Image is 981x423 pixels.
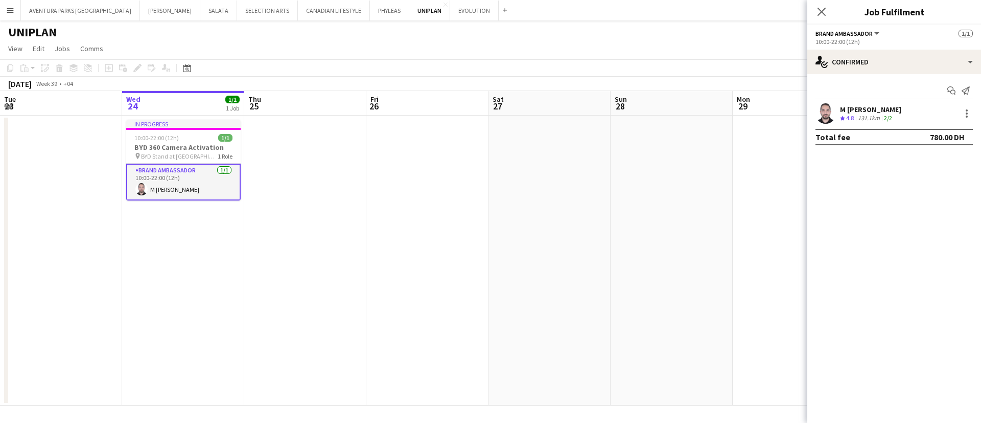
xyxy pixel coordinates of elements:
[491,100,504,112] span: 27
[298,1,370,20] button: CANADIAN LIFESTYLE
[4,42,27,55] a: View
[21,1,140,20] button: AVENTURA PARKS [GEOGRAPHIC_DATA]
[140,1,200,20] button: [PERSON_NAME]
[8,79,32,89] div: [DATE]
[370,95,379,104] span: Fri
[63,80,73,87] div: +04
[409,1,450,20] button: UNIPLAN
[80,44,103,53] span: Comms
[370,1,409,20] button: PHYLEAS
[493,95,504,104] span: Sat
[141,152,218,160] span: BYD Stand at [GEOGRAPHIC_DATA]
[737,95,750,104] span: Mon
[134,134,179,142] span: 10:00-22:00 (12h)
[55,44,70,53] span: Jobs
[959,30,973,37] span: 1/1
[225,96,240,103] span: 1/1
[33,44,44,53] span: Edit
[884,114,892,122] app-skills-label: 2/2
[51,42,74,55] a: Jobs
[29,42,49,55] a: Edit
[247,100,261,112] span: 25
[369,100,379,112] span: 26
[807,5,981,18] h3: Job Fulfilment
[76,42,107,55] a: Comms
[125,100,141,112] span: 24
[4,95,16,104] span: Tue
[126,120,241,201] app-job-card: In progress10:00-22:00 (12h)1/1BYD 360 Camera Activation BYD Stand at [GEOGRAPHIC_DATA]1 RoleBran...
[615,95,627,104] span: Sun
[126,120,241,128] div: In progress
[248,95,261,104] span: Thu
[126,95,141,104] span: Wed
[226,104,239,112] div: 1 Job
[237,1,298,20] button: SELECTION ARTS
[735,100,750,112] span: 29
[840,105,901,114] div: M [PERSON_NAME]
[8,25,57,40] h1: UNIPLAN
[815,132,850,142] div: Total fee
[856,114,882,123] div: 131.1km
[34,80,59,87] span: Week 39
[218,152,232,160] span: 1 Role
[846,114,854,122] span: 4.8
[200,1,237,20] button: SALATA
[807,50,981,74] div: Confirmed
[218,134,232,142] span: 1/1
[815,30,881,37] button: Brand Ambassador
[126,143,241,152] h3: BYD 360 Camera Activation
[815,38,973,46] div: 10:00-22:00 (12h)
[815,30,873,37] span: Brand Ambassador
[3,100,16,112] span: 23
[8,44,22,53] span: View
[450,1,499,20] button: EVOLUTION
[613,100,627,112] span: 28
[126,164,241,201] app-card-role: Brand Ambassador1/110:00-22:00 (12h)M [PERSON_NAME]
[930,132,965,142] div: 780.00 DH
